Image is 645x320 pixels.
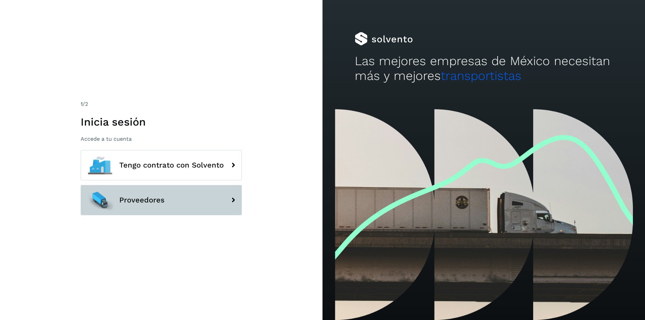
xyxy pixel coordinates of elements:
[441,68,521,83] span: transportistas
[81,116,242,128] h1: Inicia sesión
[81,136,242,142] p: Accede a tu cuenta
[355,54,613,84] h2: Las mejores empresas de México necesitan más y mejores
[81,185,242,215] button: Proveedores
[119,161,224,169] span: Tengo contrato con Solvento
[119,196,165,204] span: Proveedores
[81,100,242,108] div: /2
[81,150,242,180] button: Tengo contrato con Solvento
[81,101,83,107] span: 1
